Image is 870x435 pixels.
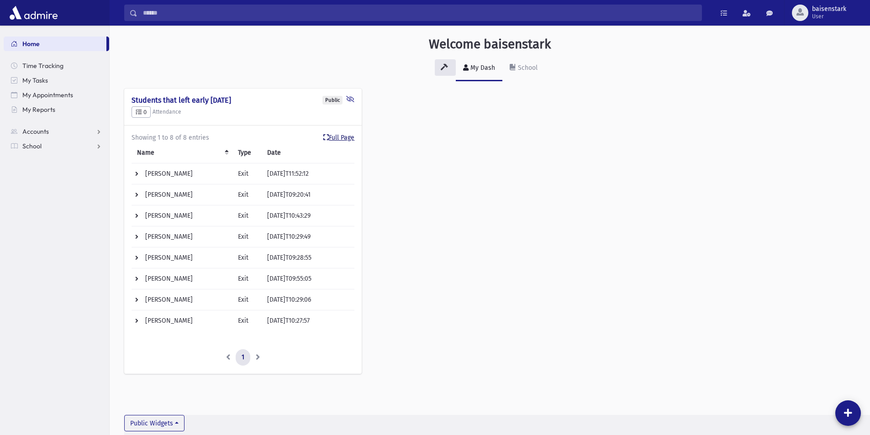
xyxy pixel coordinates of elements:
[132,184,232,205] td: [PERSON_NAME]
[4,37,106,51] a: Home
[136,109,147,115] span: 0
[812,5,846,13] span: baisenstark
[262,247,354,268] td: [DATE]T09:28:55
[232,142,262,163] th: Type
[22,76,48,84] span: My Tasks
[232,268,262,289] td: Exit
[262,205,354,226] td: [DATE]T10:43:29
[22,40,40,48] span: Home
[132,133,354,142] div: Showing 1 to 8 of 8 entries
[137,5,701,21] input: Search
[4,139,109,153] a: School
[124,415,185,431] button: Public Widgets
[469,64,495,72] div: My Dash
[132,163,232,184] td: [PERSON_NAME]
[262,268,354,289] td: [DATE]T09:55:05
[132,247,232,268] td: [PERSON_NAME]
[232,226,262,247] td: Exit
[262,289,354,310] td: [DATE]T10:29:06
[262,310,354,331] td: [DATE]T10:27:57
[262,226,354,247] td: [DATE]T10:29:49
[22,91,73,99] span: My Appointments
[262,184,354,205] td: [DATE]T09:20:41
[4,88,109,102] a: My Appointments
[132,289,232,310] td: [PERSON_NAME]
[812,13,846,20] span: User
[262,163,354,184] td: [DATE]T11:52:12
[132,106,354,118] h5: Attendance
[4,58,109,73] a: Time Tracking
[132,226,232,247] td: [PERSON_NAME]
[22,142,42,150] span: School
[232,247,262,268] td: Exit
[232,163,262,184] td: Exit
[262,142,354,163] th: Date
[322,96,343,105] div: Public
[22,105,55,114] span: My Reports
[4,102,109,117] a: My Reports
[232,184,262,205] td: Exit
[323,133,354,142] a: Full Page
[236,349,250,366] a: 1
[232,205,262,226] td: Exit
[132,106,151,118] button: 0
[456,56,502,81] a: My Dash
[132,96,354,105] h4: Students that left early [DATE]
[429,37,551,52] h3: Welcome baisenstark
[502,56,545,81] a: School
[132,205,232,226] td: [PERSON_NAME]
[7,4,60,22] img: AdmirePro
[4,124,109,139] a: Accounts
[516,64,538,72] div: School
[4,73,109,88] a: My Tasks
[232,289,262,310] td: Exit
[132,142,232,163] th: Name
[132,310,232,331] td: [PERSON_NAME]
[22,62,63,70] span: Time Tracking
[22,127,49,136] span: Accounts
[232,310,262,331] td: Exit
[132,268,232,289] td: [PERSON_NAME]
